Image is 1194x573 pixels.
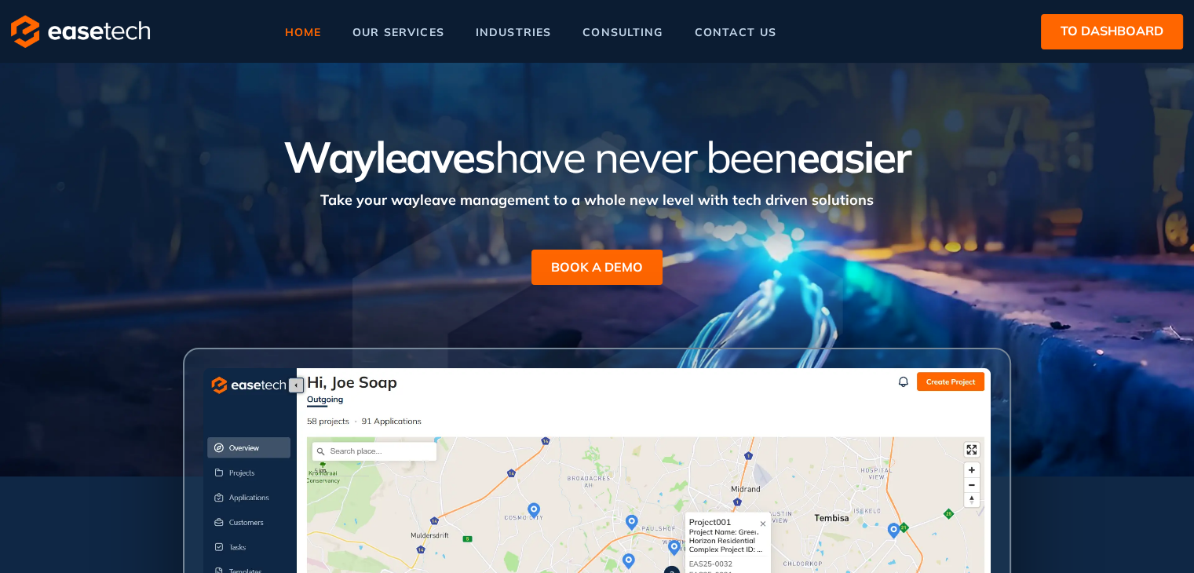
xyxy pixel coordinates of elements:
[476,27,551,38] span: industries
[352,27,444,38] span: our services
[695,27,776,38] span: contact us
[531,250,663,285] button: BOOK A DEMO
[797,130,911,184] span: easier
[11,15,150,48] img: logo
[284,27,321,38] span: home
[582,27,663,38] span: consulting
[551,257,643,276] span: BOOK A DEMO
[283,130,494,184] span: Wayleaves
[495,130,797,184] span: have never been
[146,181,1049,210] div: Take your wayleave management to a whole new level with tech driven solutions
[1061,21,1163,41] span: to dashboard
[1041,14,1183,49] button: to dashboard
